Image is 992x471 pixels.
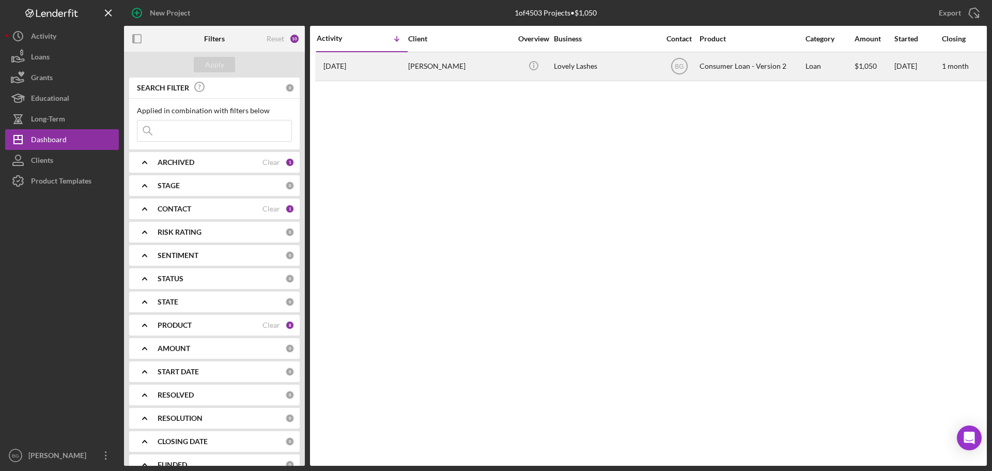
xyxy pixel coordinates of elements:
[31,88,69,111] div: Educational
[285,251,295,260] div: 0
[158,158,194,166] b: ARCHIVED
[5,445,119,466] button: BG[PERSON_NAME]
[158,368,199,376] b: START DATE
[408,53,512,80] div: [PERSON_NAME]
[158,321,192,329] b: PRODUCT
[285,367,295,376] div: 0
[957,426,982,450] div: Open Intercom Messenger
[317,34,362,42] div: Activity
[700,35,803,43] div: Product
[285,204,295,214] div: 1
[942,62,969,70] time: 1 month
[31,129,67,153] div: Dashboard
[323,62,346,70] time: 2025-08-08 17:06
[289,34,300,44] div: 10
[5,171,119,191] button: Product Templates
[158,251,198,260] b: SENTIMENT
[894,53,941,80] div: [DATE]
[5,47,119,67] button: Loans
[262,205,280,213] div: Clear
[700,53,803,80] div: Consumer Loan - Version 2
[158,414,203,422] b: RESOLUTION
[5,150,119,171] button: Clients
[158,228,202,236] b: RISK RATING
[158,461,187,469] b: FUNDED
[137,84,189,92] b: SEARCH FILTER
[514,35,553,43] div: Overview
[31,47,50,70] div: Loans
[805,35,854,43] div: Category
[285,390,295,400] div: 0
[31,109,65,132] div: Long-Term
[31,67,53,90] div: Grants
[158,205,191,213] b: CONTACT
[158,344,190,353] b: AMOUNT
[150,3,190,23] div: New Project
[285,158,295,167] div: 1
[285,437,295,446] div: 0
[408,35,512,43] div: Client
[158,275,183,283] b: STATUS
[31,26,56,49] div: Activity
[267,35,284,43] div: Reset
[31,150,53,173] div: Clients
[5,129,119,150] button: Dashboard
[939,3,961,23] div: Export
[285,227,295,237] div: 0
[285,414,295,423] div: 0
[5,26,119,47] button: Activity
[285,181,295,190] div: 0
[515,9,597,17] div: 1 of 4503 Projects • $1,050
[204,35,225,43] b: Filters
[5,109,119,129] button: Long-Term
[26,445,93,468] div: [PERSON_NAME]
[262,321,280,329] div: Clear
[554,35,657,43] div: Business
[285,83,295,93] div: 0
[262,158,280,166] div: Clear
[285,321,295,330] div: 8
[194,57,235,72] button: Apply
[12,453,19,459] text: BG
[285,344,295,353] div: 0
[158,437,208,446] b: CLOSING DATE
[285,274,295,283] div: 0
[805,53,854,80] div: Loan
[894,35,941,43] div: Started
[205,57,224,72] div: Apply
[5,88,119,109] button: Educational
[855,35,893,43] div: Amount
[928,3,987,23] button: Export
[124,3,200,23] button: New Project
[137,107,292,115] div: Applied in combination with filters below
[5,67,119,88] button: Grants
[855,53,893,80] div: $1,050
[675,63,684,70] text: BG
[158,181,180,190] b: STAGE
[31,171,91,194] div: Product Templates
[285,460,295,469] div: 0
[554,53,657,80] div: Lovely Lashes
[285,297,295,307] div: 0
[158,298,178,306] b: STATE
[660,35,699,43] div: Contact
[158,391,194,399] b: RESOLVED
